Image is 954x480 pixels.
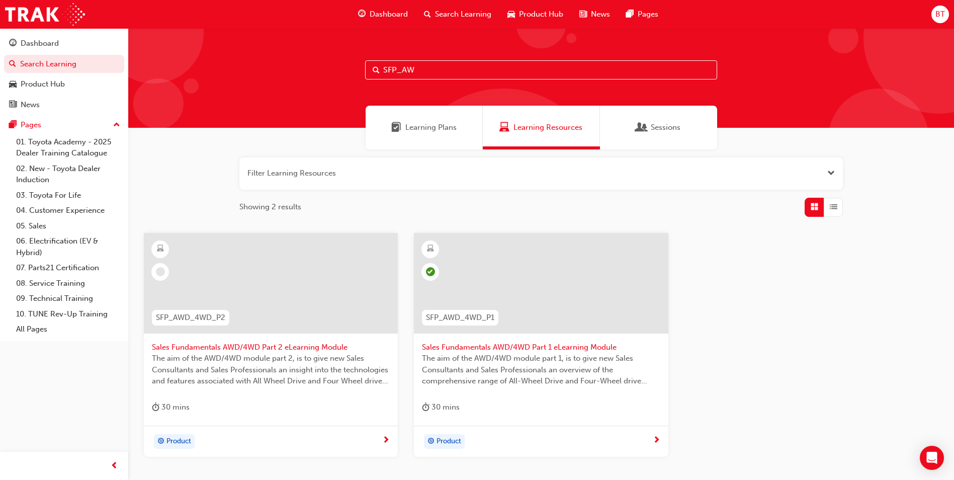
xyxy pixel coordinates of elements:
span: Search Learning [435,9,491,20]
span: News [591,9,610,20]
a: SFP_AWD_4WD_P2Sales Fundamentals AWD/4WD Part 2 eLearning ModuleThe aim of the AWD/4WD module par... [144,233,398,457]
span: Learning Resources [499,122,509,133]
span: target-icon [427,435,435,448]
span: Learning Plans [405,122,457,133]
a: 07. Parts21 Certification [12,260,124,276]
span: search-icon [9,60,16,69]
a: 04. Customer Experience [12,203,124,218]
span: The aim of the AWD/4WD module part 1, is to give new Sales Consultants and Sales Professionals an... [422,353,660,387]
a: search-iconSearch Learning [416,4,499,25]
span: Product [166,436,191,447]
span: Sales Fundamentals AWD/4WD Part 2 eLearning Module [152,342,390,353]
span: search-icon [424,8,431,21]
button: Pages [4,116,124,134]
span: duration-icon [152,401,159,414]
span: Showing 2 results [239,201,301,213]
div: Pages [21,119,41,131]
a: Search Learning [4,55,124,73]
input: Search... [365,60,717,79]
span: Pages [638,9,658,20]
span: Sessions [651,122,680,133]
span: learningRecordVerb_PASS-icon [426,267,435,276]
span: duration-icon [422,401,429,414]
a: All Pages [12,322,124,337]
a: 06. Electrification (EV & Hybrid) [12,233,124,260]
span: up-icon [113,119,120,132]
span: car-icon [9,80,17,89]
span: learningResourceType_ELEARNING-icon [427,243,434,256]
a: SessionsSessions [600,106,717,149]
button: BT [931,6,949,23]
a: News [4,96,124,114]
a: 01. Toyota Academy - 2025 Dealer Training Catalogue [12,134,124,161]
a: 03. Toyota For Life [12,188,124,203]
div: Product Hub [21,78,65,90]
span: Search [373,64,380,76]
span: Learning Plans [391,122,401,133]
span: guage-icon [9,39,17,48]
span: next-icon [653,436,660,445]
a: 08. Service Training [12,276,124,291]
span: BT [935,9,945,20]
span: Sales Fundamentals AWD/4WD Part 1 eLearning Module [422,342,660,353]
span: news-icon [579,8,587,21]
span: pages-icon [9,121,17,130]
a: Dashboard [4,34,124,53]
img: Trak [5,3,85,26]
span: Dashboard [370,9,408,20]
a: 10. TUNE Rev-Up Training [12,306,124,322]
button: DashboardSearch LearningProduct HubNews [4,32,124,116]
a: pages-iconPages [618,4,666,25]
span: Grid [811,201,818,213]
div: Dashboard [21,38,59,49]
button: Open the filter [827,168,835,179]
span: target-icon [157,435,164,448]
span: SFP_AWD_4WD_P2 [156,312,225,324]
a: car-iconProduct Hub [499,4,571,25]
div: 30 mins [422,401,460,414]
span: learningRecordVerb_NONE-icon [156,267,165,276]
span: next-icon [382,436,390,445]
span: Sessions [637,122,647,133]
a: 09. Technical Training [12,291,124,306]
a: news-iconNews [571,4,618,25]
span: pages-icon [626,8,634,21]
span: learningResourceType_ELEARNING-icon [157,243,164,256]
span: prev-icon [111,460,118,472]
span: The aim of the AWD/4WD module part 2, is to give new Sales Consultants and Sales Professionals an... [152,353,390,387]
span: car-icon [507,8,515,21]
span: Product Hub [519,9,563,20]
div: 30 mins [152,401,190,414]
span: Product [437,436,461,447]
span: SFP_AWD_4WD_P1 [426,312,494,324]
a: Learning ResourcesLearning Resources [483,106,600,149]
a: guage-iconDashboard [350,4,416,25]
a: Product Hub [4,75,124,94]
a: 05. Sales [12,218,124,234]
span: List [830,201,837,213]
a: Learning PlansLearning Plans [366,106,483,149]
a: SFP_AWD_4WD_P1Sales Fundamentals AWD/4WD Part 1 eLearning ModuleThe aim of the AWD/4WD module par... [414,233,668,457]
div: Open Intercom Messenger [920,446,944,470]
span: Learning Resources [513,122,582,133]
div: News [21,99,40,111]
span: guage-icon [358,8,366,21]
a: 02. New - Toyota Dealer Induction [12,161,124,188]
span: news-icon [9,101,17,110]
